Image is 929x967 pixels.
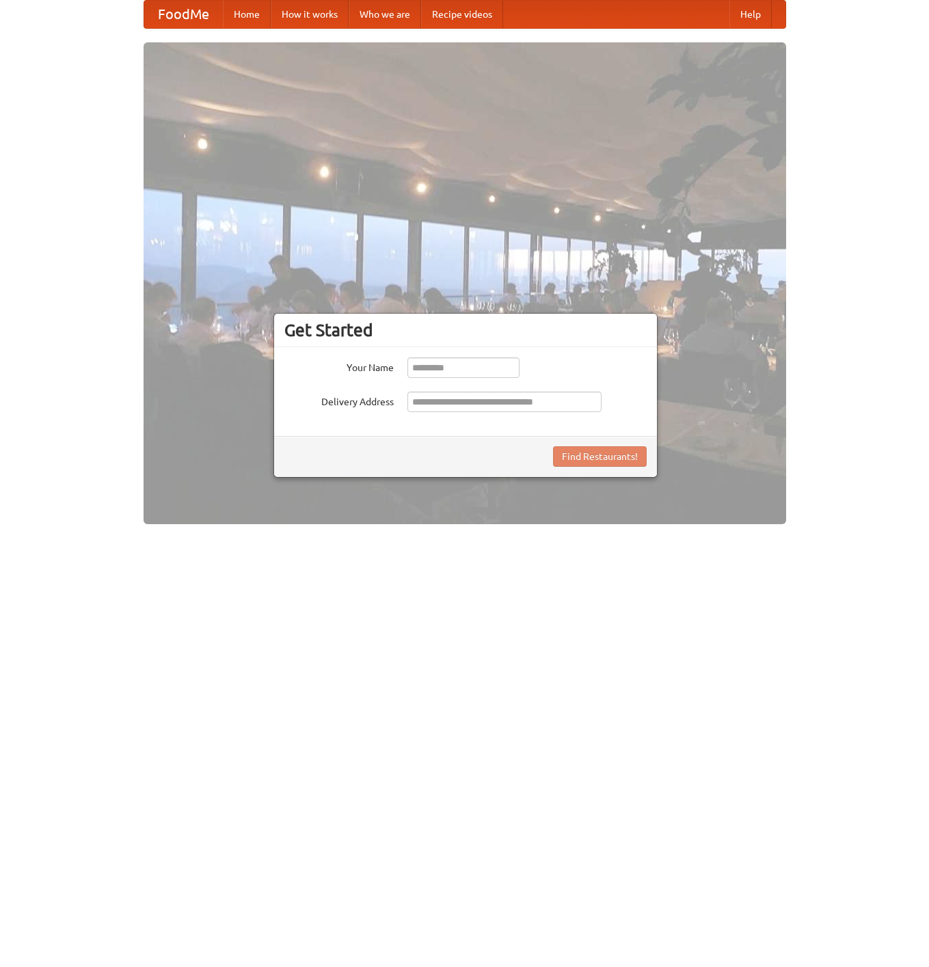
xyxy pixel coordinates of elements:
[223,1,271,28] a: Home
[421,1,503,28] a: Recipe videos
[284,357,394,374] label: Your Name
[349,1,421,28] a: Who we are
[144,1,223,28] a: FoodMe
[271,1,349,28] a: How it works
[729,1,772,28] a: Help
[284,392,394,409] label: Delivery Address
[553,446,647,467] button: Find Restaurants!
[284,320,647,340] h3: Get Started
